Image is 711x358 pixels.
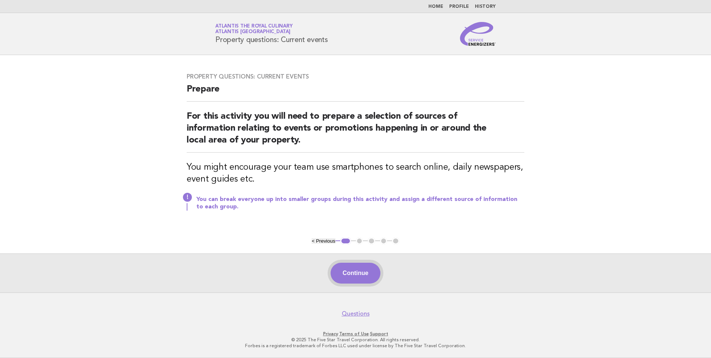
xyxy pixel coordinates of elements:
button: 1 [340,237,351,245]
a: History [475,4,496,9]
span: Atlantis [GEOGRAPHIC_DATA] [215,30,290,35]
p: · · [128,331,583,337]
h2: Prepare [187,83,524,102]
button: Continue [331,263,380,284]
a: Support [370,331,388,336]
h1: Property questions: Current events [215,24,328,44]
h3: Property questions: Current events [187,73,524,80]
a: Terms of Use [339,331,369,336]
h3: You might encourage your team use smartphones to search online, daily newspapers, event guides etc. [187,162,524,185]
p: You can break everyone up into smaller groups during this activity and assign a different source ... [196,196,524,211]
a: Privacy [323,331,338,336]
p: Forbes is a registered trademark of Forbes LLC used under license by The Five Star Travel Corpora... [128,343,583,349]
button: < Previous [312,238,335,244]
a: Profile [449,4,469,9]
a: Questions [342,310,370,317]
a: Atlantis the Royal CulinaryAtlantis [GEOGRAPHIC_DATA] [215,24,292,34]
img: Service Energizers [460,22,496,46]
h2: For this activity you will need to prepare a selection of sources of information relating to even... [187,111,524,153]
a: Home [428,4,443,9]
p: © 2025 The Five Star Travel Corporation. All rights reserved. [128,337,583,343]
